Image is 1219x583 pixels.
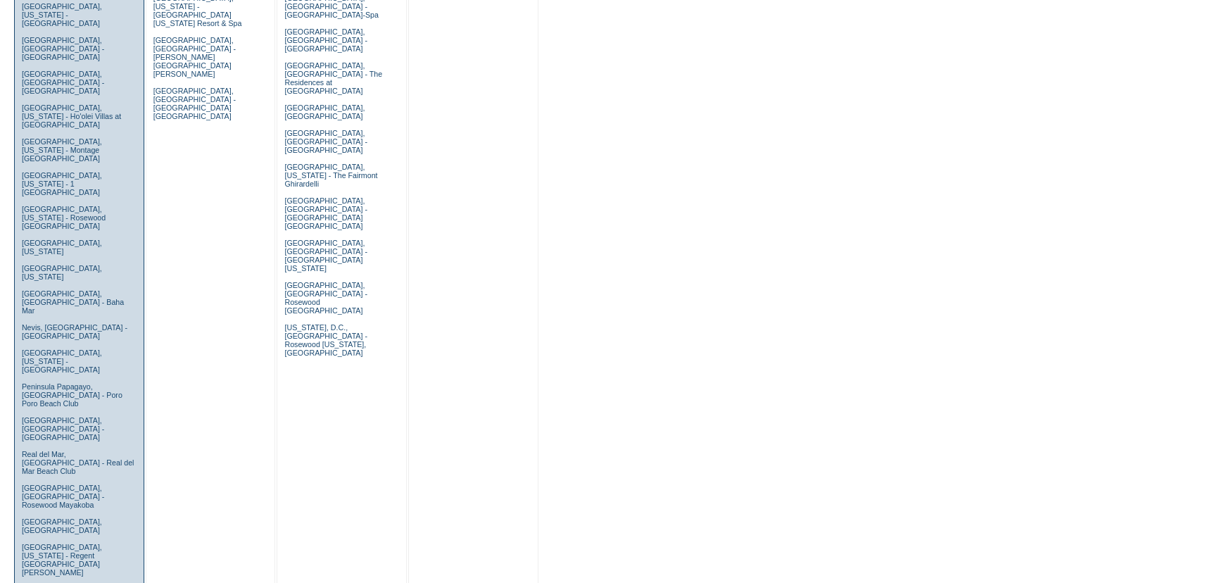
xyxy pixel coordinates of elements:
[22,349,102,374] a: [GEOGRAPHIC_DATA], [US_STATE] - [GEOGRAPHIC_DATA]
[284,27,367,53] a: [GEOGRAPHIC_DATA], [GEOGRAPHIC_DATA] - [GEOGRAPHIC_DATA]
[22,205,106,230] a: [GEOGRAPHIC_DATA], [US_STATE] - Rosewood [GEOGRAPHIC_DATA]
[22,2,102,27] a: [GEOGRAPHIC_DATA], [US_STATE] - [GEOGRAPHIC_DATA]
[284,323,367,357] a: [US_STATE], D.C., [GEOGRAPHIC_DATA] - Rosewood [US_STATE], [GEOGRAPHIC_DATA]
[153,36,236,78] a: [GEOGRAPHIC_DATA], [GEOGRAPHIC_DATA] - [PERSON_NAME][GEOGRAPHIC_DATA][PERSON_NAME]
[284,196,367,230] a: [GEOGRAPHIC_DATA], [GEOGRAPHIC_DATA] - [GEOGRAPHIC_DATA] [GEOGRAPHIC_DATA]
[22,450,134,475] a: Real del Mar, [GEOGRAPHIC_DATA] - Real del Mar Beach Club
[22,484,104,509] a: [GEOGRAPHIC_DATA], [GEOGRAPHIC_DATA] - Rosewood Mayakoba
[22,171,102,196] a: [GEOGRAPHIC_DATA], [US_STATE] - 1 [GEOGRAPHIC_DATA]
[284,104,365,120] a: [GEOGRAPHIC_DATA], [GEOGRAPHIC_DATA]
[22,104,121,129] a: [GEOGRAPHIC_DATA], [US_STATE] - Ho'olei Villas at [GEOGRAPHIC_DATA]
[22,289,124,315] a: [GEOGRAPHIC_DATA], [GEOGRAPHIC_DATA] - Baha Mar
[284,61,382,95] a: [GEOGRAPHIC_DATA], [GEOGRAPHIC_DATA] - The Residences at [GEOGRAPHIC_DATA]
[22,36,104,61] a: [GEOGRAPHIC_DATA], [GEOGRAPHIC_DATA] - [GEOGRAPHIC_DATA]
[22,382,122,408] a: Peninsula Papagayo, [GEOGRAPHIC_DATA] - Poro Poro Beach Club
[22,543,102,577] a: [GEOGRAPHIC_DATA], [US_STATE] - Regent [GEOGRAPHIC_DATA][PERSON_NAME]
[22,239,102,256] a: [GEOGRAPHIC_DATA], [US_STATE]
[22,323,127,340] a: Nevis, [GEOGRAPHIC_DATA] - [GEOGRAPHIC_DATA]
[22,264,102,281] a: [GEOGRAPHIC_DATA], [US_STATE]
[284,129,367,154] a: [GEOGRAPHIC_DATA], [GEOGRAPHIC_DATA] - [GEOGRAPHIC_DATA]
[22,416,104,441] a: [GEOGRAPHIC_DATA], [GEOGRAPHIC_DATA] - [GEOGRAPHIC_DATA]
[153,87,236,120] a: [GEOGRAPHIC_DATA], [GEOGRAPHIC_DATA] - [GEOGRAPHIC_DATA] [GEOGRAPHIC_DATA]
[284,239,367,272] a: [GEOGRAPHIC_DATA], [GEOGRAPHIC_DATA] - [GEOGRAPHIC_DATA] [US_STATE]
[22,70,104,95] a: [GEOGRAPHIC_DATA], [GEOGRAPHIC_DATA] - [GEOGRAPHIC_DATA]
[284,163,377,188] a: [GEOGRAPHIC_DATA], [US_STATE] - The Fairmont Ghirardelli
[284,281,367,315] a: [GEOGRAPHIC_DATA], [GEOGRAPHIC_DATA] - Rosewood [GEOGRAPHIC_DATA]
[22,518,102,534] a: [GEOGRAPHIC_DATA], [GEOGRAPHIC_DATA]
[22,137,102,163] a: [GEOGRAPHIC_DATA], [US_STATE] - Montage [GEOGRAPHIC_DATA]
